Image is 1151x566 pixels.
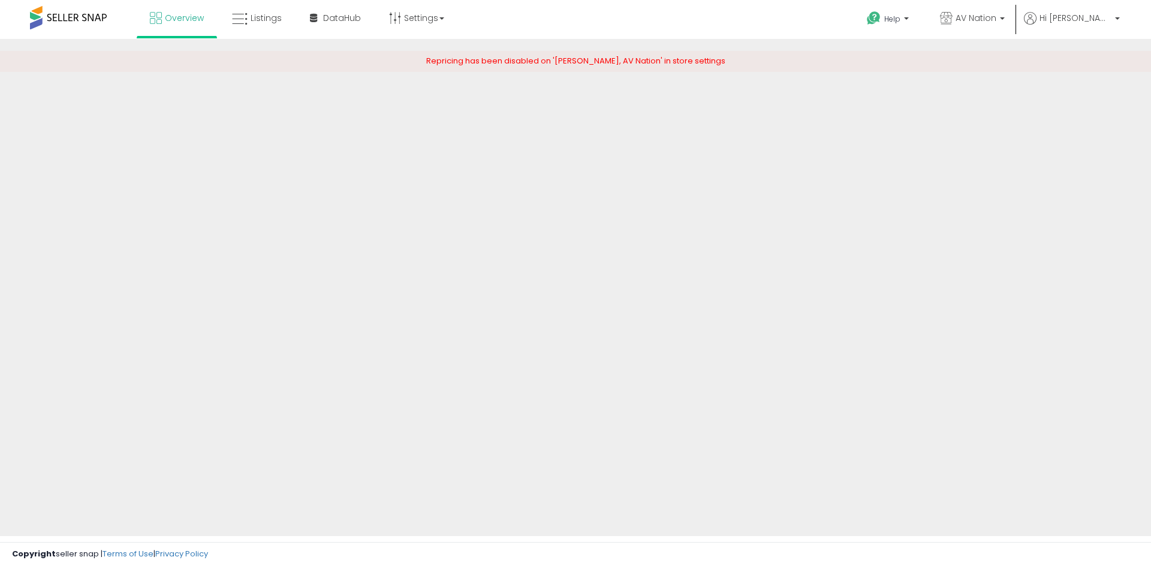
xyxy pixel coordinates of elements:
[1039,12,1111,24] span: Hi [PERSON_NAME]
[165,12,204,24] span: Overview
[1024,12,1120,39] a: Hi [PERSON_NAME]
[323,12,361,24] span: DataHub
[426,55,725,66] span: Repricing has been disabled on '[PERSON_NAME], AV Nation' in store settings
[956,12,996,24] span: AV Nation
[857,2,921,39] a: Help
[251,12,282,24] span: Listings
[884,14,900,24] span: Help
[866,11,881,26] i: Get Help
